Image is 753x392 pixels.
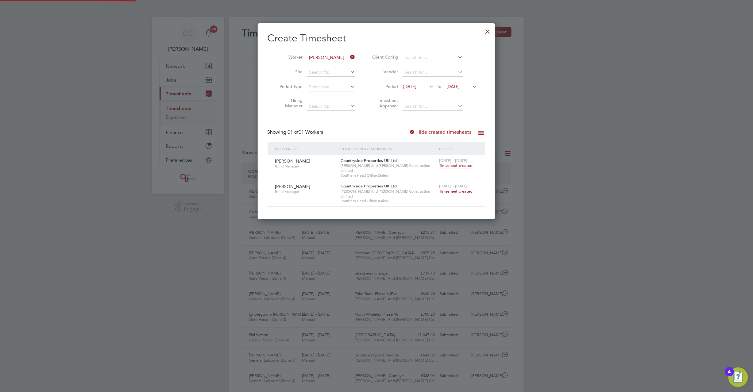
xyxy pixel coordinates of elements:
span: [DATE] - [DATE] [439,158,468,163]
span: Countryside Properties UK Ltd [341,158,397,163]
input: Search for... [307,68,355,77]
input: Search for... [403,102,463,111]
label: Vendor [371,69,398,75]
div: Worker / Role [274,142,339,156]
span: Southern Head Office (Sales) [341,173,436,178]
div: Showing [268,129,325,136]
h2: Create Timesheet [268,32,485,45]
span: [DATE] [447,84,460,89]
input: Search for... [307,102,355,111]
span: [DATE] - [DATE] [439,183,468,189]
span: Timesheet created [439,189,473,194]
span: Countryside Properties UK Ltd [341,183,397,189]
span: 01 Workers [288,129,323,135]
span: [DATE] [404,84,417,89]
label: Timesheet Approver [371,98,398,109]
span: Timesheet created [439,163,473,168]
label: Hiring Manager [275,98,303,109]
span: [PERSON_NAME] [275,184,311,189]
div: Period [438,142,479,156]
input: Search for... [307,53,355,62]
span: Build Manager [275,164,336,169]
span: [PERSON_NAME] [275,158,311,164]
label: Period Type [275,84,303,89]
label: Hide created timesheets [409,129,472,135]
span: Southern Head Office (Sales) [341,198,436,203]
div: Client Config / Vendor / Site [339,142,438,156]
input: Search for... [403,68,463,77]
span: [PERSON_NAME] And [PERSON_NAME] Construction Limited [341,189,436,198]
input: Select one [307,83,355,91]
label: Worker [275,54,303,60]
span: To [435,83,443,90]
span: 01 of [288,129,299,135]
label: Site [275,69,303,75]
label: Period [371,84,398,89]
button: Open Resource Center, 4 new notifications [728,367,748,387]
span: Build Manager [275,189,336,194]
span: [PERSON_NAME] And [PERSON_NAME] Construction Limited [341,163,436,173]
div: 4 [728,372,731,380]
label: Client Config [371,54,398,60]
input: Search for... [403,53,463,62]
